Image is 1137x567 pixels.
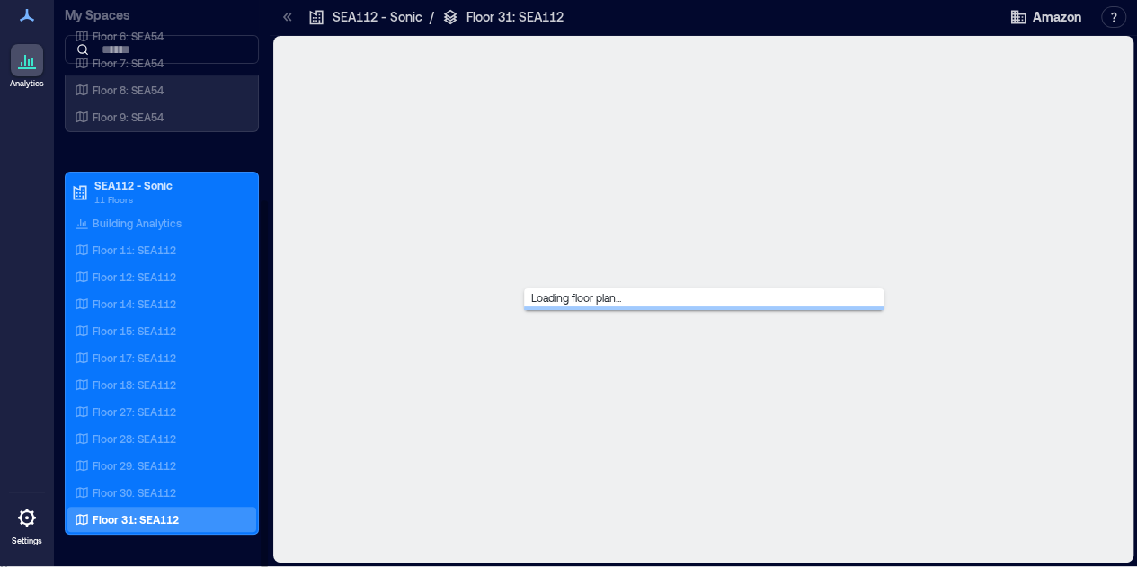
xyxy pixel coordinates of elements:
[93,512,179,527] p: Floor 31: SEA112
[93,323,176,338] p: Floor 15: SEA112
[93,83,164,97] p: Floor 8: SEA54
[430,8,434,26] p: /
[12,536,42,546] p: Settings
[93,431,176,446] p: Floor 28: SEA112
[93,485,176,500] p: Floor 30: SEA112
[333,8,422,26] p: SEA112 - Sonic
[93,243,176,257] p: Floor 11: SEA112
[93,110,164,124] p: Floor 9: SEA54
[93,216,182,230] p: Building Analytics
[94,178,245,192] p: SEA112 - Sonic
[1004,3,1087,31] button: Amazon
[1033,8,1081,26] span: Amazon
[93,270,176,284] p: Floor 12: SEA112
[524,284,628,311] span: Loading floor plan...
[93,29,164,43] p: Floor 6: SEA54
[10,78,44,89] p: Analytics
[4,39,49,94] a: Analytics
[65,6,259,24] p: My Spaces
[93,377,176,392] p: Floor 18: SEA112
[466,8,564,26] p: Floor 31: SEA112
[93,56,164,70] p: Floor 7: SEA54
[93,297,176,311] p: Floor 14: SEA112
[93,404,176,419] p: Floor 27: SEA112
[93,458,176,473] p: Floor 29: SEA112
[5,496,49,552] a: Settings
[93,350,176,365] p: Floor 17: SEA112
[94,192,245,207] p: 11 Floors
